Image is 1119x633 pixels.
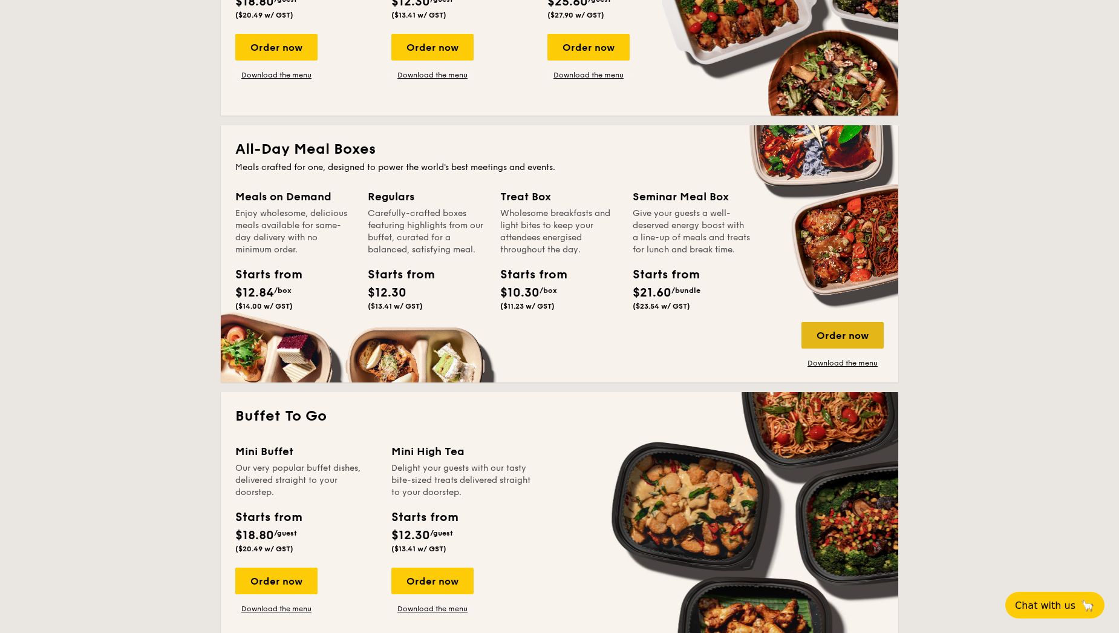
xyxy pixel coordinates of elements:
[633,302,690,310] span: ($23.54 w/ GST)
[274,529,297,537] span: /guest
[671,286,700,295] span: /bundle
[235,208,353,256] div: Enjoy wholesome, delicious meals available for same-day delivery with no minimum order.
[801,322,884,349] div: Order now
[391,34,474,61] div: Order now
[235,70,318,80] a: Download the menu
[391,545,446,553] span: ($13.41 w/ GST)
[368,266,422,284] div: Starts from
[1005,592,1104,618] button: Chat with us🦙
[391,568,474,594] div: Order now
[633,266,687,284] div: Starts from
[540,286,557,295] span: /box
[235,462,377,499] div: Our very popular buffet dishes, delivered straight to your doorstep.
[235,508,301,526] div: Starts from
[235,140,884,159] h2: All-Day Meal Boxes
[235,443,377,460] div: Mini Buffet
[500,188,618,205] div: Treat Box
[235,286,274,300] span: $12.84
[368,208,486,256] div: Carefully-crafted boxes featuring highlights from our buffet, curated for a balanced, satisfying ...
[500,208,618,256] div: Wholesome breakfasts and light bites to keep your attendees energised throughout the day.
[391,70,474,80] a: Download the menu
[235,162,884,174] div: Meals crafted for one, designed to power the world's best meetings and events.
[391,508,457,526] div: Starts from
[391,11,446,19] span: ($13.41 w/ GST)
[391,604,474,614] a: Download the menu
[500,302,555,310] span: ($11.23 w/ GST)
[1015,600,1075,611] span: Chat with us
[235,545,293,553] span: ($20.49 w/ GST)
[235,11,293,19] span: ($20.49 w/ GST)
[430,529,453,537] span: /guest
[633,208,751,256] div: Give your guests a well-deserved energy boost with a line-up of meals and treats for lunch and br...
[274,286,292,295] span: /box
[633,286,671,300] span: $21.60
[235,407,884,426] h2: Buffet To Go
[391,443,533,460] div: Mini High Tea
[547,11,604,19] span: ($27.90 w/ GST)
[235,528,274,543] span: $18.80
[235,266,290,284] div: Starts from
[500,266,555,284] div: Starts from
[801,358,884,368] a: Download the menu
[235,34,318,61] div: Order now
[368,302,423,310] span: ($13.41 w/ GST)
[547,34,630,61] div: Order now
[500,286,540,300] span: $10.30
[1080,599,1095,612] span: 🦙
[368,286,406,300] span: $12.30
[235,188,353,205] div: Meals on Demand
[633,188,751,205] div: Seminar Meal Box
[391,528,430,543] span: $12.30
[235,604,318,614] a: Download the menu
[235,568,318,594] div: Order now
[235,302,293,310] span: ($14.00 w/ GST)
[391,462,533,499] div: Delight your guests with our tasty bite-sized treats delivered straight to your doorstep.
[547,70,630,80] a: Download the menu
[368,188,486,205] div: Regulars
